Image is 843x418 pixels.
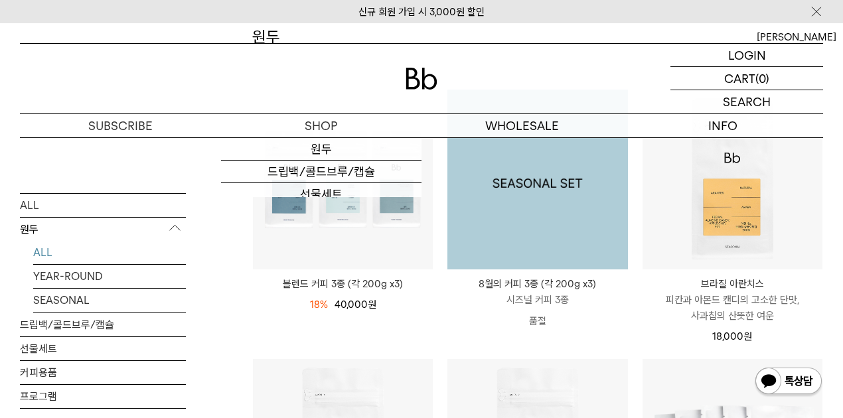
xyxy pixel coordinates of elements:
img: 카카오톡 채널 1:1 채팅 버튼 [754,366,823,398]
div: 18% [310,297,328,313]
p: 원두 [20,217,186,241]
a: SUBSCRIBE [20,114,221,137]
a: 선물세트 [221,183,422,206]
a: SEASONAL [33,288,186,311]
a: 신규 회원 가입 시 3,000원 할인 [358,6,485,18]
p: 8월의 커피 3종 (각 200g x3) [447,276,627,292]
a: 블렌드 커피 3종 (각 200g x3) [253,276,433,292]
a: 8월의 커피 3종 (각 200g x3) [447,90,627,269]
span: 원 [743,330,752,342]
img: 1000000743_add2_021.png [447,90,627,269]
p: CART [724,67,755,90]
p: 시즈널 커피 3종 [447,292,627,308]
p: 품절 [447,308,627,334]
p: 브라질 아란치스 [643,276,822,292]
img: 브라질 아란치스 [643,90,822,269]
a: LOGIN [670,44,823,67]
p: 피칸과 아몬드 캔디의 고소한 단맛, 사과칩의 산뜻한 여운 [643,292,822,324]
p: SEARCH [723,90,771,113]
p: WHOLESALE [421,114,623,137]
p: (0) [755,67,769,90]
img: 로고 [406,68,437,90]
a: YEAR-ROUND [33,264,186,287]
a: 커피용품 [20,360,186,383]
a: 프로그램 [20,384,186,407]
a: SHOP [221,114,422,137]
p: INFO [623,114,824,137]
a: 드립백/콜드브루/캡슐 [221,161,422,183]
span: 원 [368,299,376,311]
a: ALL [20,193,186,216]
a: 원두 [221,138,422,161]
a: 드립백/콜드브루/캡슐 [20,313,186,336]
a: 8월의 커피 3종 (각 200g x3) 시즈널 커피 3종 [447,276,627,308]
a: 선물세트 [20,336,186,360]
p: LOGIN [728,44,766,66]
a: ALL [33,240,186,263]
a: 브라질 아란치스 피칸과 아몬드 캔디의 고소한 단맛, 사과칩의 산뜻한 여운 [643,276,822,324]
span: 18,000 [712,330,752,342]
span: 40,000 [335,299,376,311]
a: CART (0) [670,67,823,90]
